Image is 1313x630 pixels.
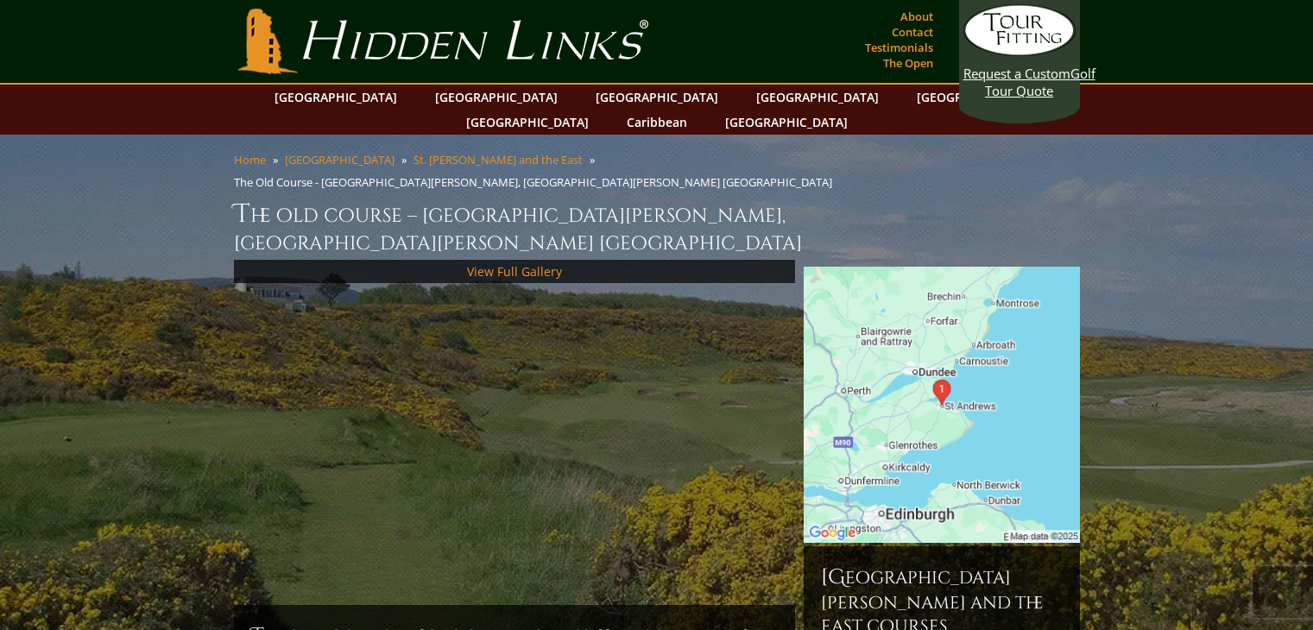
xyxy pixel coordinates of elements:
h1: The Old Course – [GEOGRAPHIC_DATA][PERSON_NAME], [GEOGRAPHIC_DATA][PERSON_NAME] [GEOGRAPHIC_DATA] [234,197,1080,256]
a: The Open [879,51,937,75]
a: Testimonials [861,35,937,60]
li: The Old Course - [GEOGRAPHIC_DATA][PERSON_NAME], [GEOGRAPHIC_DATA][PERSON_NAME] [GEOGRAPHIC_DATA] [234,174,839,190]
a: [GEOGRAPHIC_DATA] [587,85,727,110]
a: [GEOGRAPHIC_DATA] [748,85,887,110]
span: Request a Custom [963,65,1070,82]
a: About [896,4,937,28]
a: [GEOGRAPHIC_DATA] [716,110,856,135]
a: [GEOGRAPHIC_DATA] [266,85,406,110]
a: St. [PERSON_NAME] and the East [413,152,583,167]
a: Request a CustomGolf Tour Quote [963,4,1076,99]
a: [GEOGRAPHIC_DATA] [285,152,395,167]
a: [GEOGRAPHIC_DATA] [458,110,597,135]
img: Google Map of St Andrews Links, St Andrews, United Kingdom [804,267,1080,543]
a: [GEOGRAPHIC_DATA] [426,85,566,110]
a: Contact [887,20,937,44]
a: View Full Gallery [467,263,562,280]
a: Home [234,152,266,167]
a: Caribbean [618,110,696,135]
a: [GEOGRAPHIC_DATA] [908,85,1048,110]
